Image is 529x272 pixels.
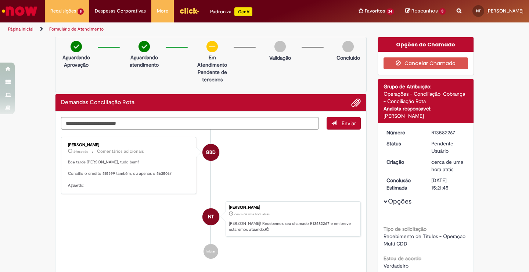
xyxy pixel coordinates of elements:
[381,177,426,191] dt: Conclusão Estimada
[327,117,361,130] button: Enviar
[234,212,270,216] time: 30/09/2025 15:21:41
[194,68,230,83] p: Pendente de terceiros
[351,98,361,107] button: Adicionar anexos
[411,7,438,14] span: Rascunhos
[157,7,168,15] span: More
[381,158,426,166] dt: Criação
[73,149,88,154] time: 30/09/2025 15:48:32
[8,26,33,32] a: Página inicial
[337,54,360,61] p: Concluído
[431,177,465,191] div: [DATE] 15:21:45
[202,144,219,161] div: Gabriely Barros De Lira
[208,208,214,226] span: NT
[68,159,190,188] p: Boa tarde [PERSON_NAME], tudo bem? Concilio o crédito 515999 também, ou apenas o 563506? Aguardo!
[68,143,190,147] div: [PERSON_NAME]
[234,212,270,216] span: cerca de uma hora atrás
[384,262,409,269] span: Verdadeiro
[476,8,481,13] span: NT
[229,205,357,210] div: [PERSON_NAME]
[384,112,468,120] div: [PERSON_NAME]
[1,4,39,18] img: ServiceNow
[97,148,144,155] small: Comentários adicionais
[71,41,82,52] img: check-circle-green.png
[431,140,465,155] div: Pendente Usuário
[206,41,218,52] img: circle-minus.png
[384,90,468,105] div: Operações - Conciliação_Cobrança - Conciliação Rota
[431,159,463,173] span: cerca de uma hora atrás
[431,158,465,173] div: 30/09/2025 15:21:41
[202,208,219,225] div: Nicole Duarte Ge Trigueiro
[61,117,319,130] textarea: Digite sua mensagem aqui...
[194,54,230,68] p: Em Atendimento
[73,149,88,154] span: 29m atrás
[365,7,385,15] span: Favoritos
[61,99,134,106] h2: Demandas Conciliação Rota Histórico de tíquete
[50,7,76,15] span: Requisições
[6,22,347,36] ul: Trilhas de página
[431,129,465,136] div: R13582267
[384,105,468,112] div: Analista responsável:
[210,7,252,16] div: Padroniza
[486,8,523,14] span: [PERSON_NAME]
[405,8,446,15] a: Rascunhos
[61,201,361,237] li: Nicole Duarte Ge Trigueiro
[274,41,286,52] img: img-circle-grey.png
[78,8,84,15] span: 8
[381,140,426,147] dt: Status
[381,129,426,136] dt: Número
[384,255,421,262] b: Estou de acordo
[384,57,468,69] button: Cancelar Chamado
[439,8,446,15] span: 3
[384,226,427,232] b: Tipo de solicitação
[49,26,104,32] a: Formulário de Atendimento
[378,37,474,52] div: Opções do Chamado
[269,54,291,61] p: Validação
[138,41,150,52] img: check-circle-green.png
[342,41,354,52] img: img-circle-grey.png
[58,54,94,68] p: Aguardando Aprovação
[95,7,146,15] span: Despesas Corporativas
[384,233,467,247] span: Recebimento de Títulos - Operação Multi CDD
[234,7,252,16] p: +GenAi
[126,54,162,68] p: Aguardando atendimento
[179,5,199,16] img: click_logo_yellow_360x200.png
[342,120,356,127] span: Enviar
[431,159,463,173] time: 30/09/2025 15:21:41
[384,83,468,90] div: Grupo de Atribuição:
[386,8,395,15] span: 24
[206,144,216,161] span: GBD
[61,130,361,266] ul: Histórico de tíquete
[229,221,357,232] p: [PERSON_NAME]! Recebemos seu chamado R13582267 e em breve estaremos atuando.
